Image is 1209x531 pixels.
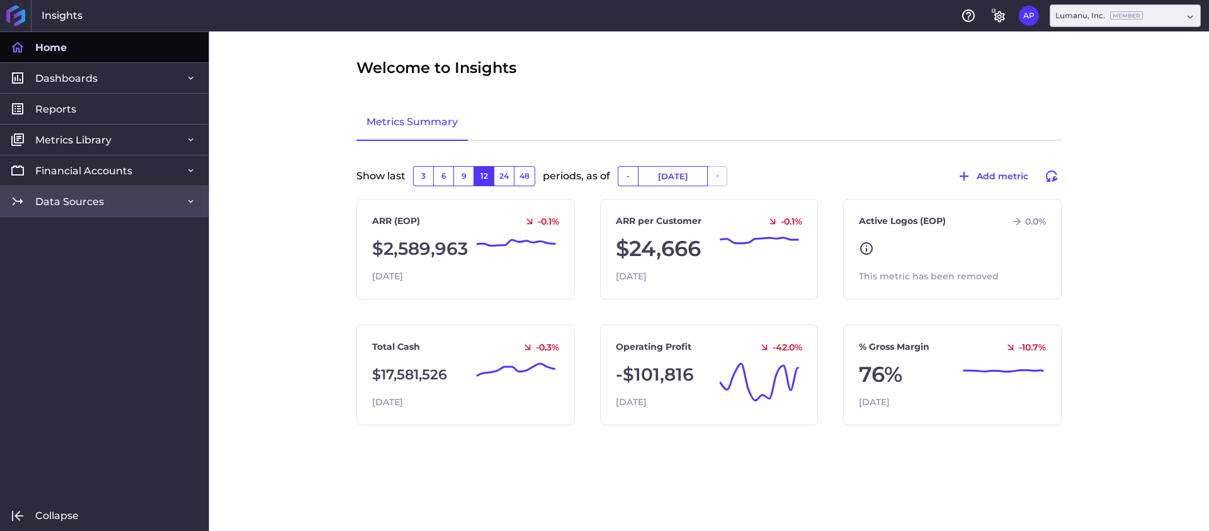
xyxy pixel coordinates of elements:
[1000,342,1046,353] div: -10.7 %
[35,164,132,177] span: Financial Accounts
[1110,11,1143,20] ins: Member
[951,166,1034,186] button: Add metric
[372,340,420,354] a: Total Cash
[958,6,979,26] button: Help
[453,166,474,186] button: 9
[35,41,67,54] span: Home
[989,6,1009,26] button: General Settings
[616,233,803,265] div: $24,666
[616,215,701,228] a: ARR per Customer
[517,342,559,353] div: -0.3 %
[474,166,494,186] button: 12
[372,233,559,265] div: $2,589,963
[754,342,802,353] div: -42.0 %
[859,215,946,228] a: Active Logos (EOP)
[356,104,468,141] a: Metrics Summary
[1050,4,1201,27] div: Dropdown select
[356,166,1062,199] div: Show last periods, as of
[356,57,516,79] span: Welcome to Insights
[35,72,98,85] span: Dashboards
[859,270,1046,283] div: This metric has been removed
[35,103,76,116] span: Reports
[372,215,420,228] a: ARR (EOP)
[639,167,707,186] input: Select Date
[519,216,559,227] div: -0.1 %
[616,359,803,391] div: -$101,816
[35,133,111,147] span: Metrics Library
[859,340,929,354] a: % Gross Margin
[413,166,433,186] button: 3
[35,195,104,208] span: Data Sources
[762,216,802,227] div: -0.1 %
[433,166,453,186] button: 6
[1006,216,1046,227] div: 0.0 %
[1019,6,1039,26] button: User Menu
[616,340,691,354] a: Operating Profit
[372,359,559,391] div: $17,581,526
[1055,10,1143,21] div: Lumanu, Inc.
[859,359,1046,391] div: 76%
[618,166,638,186] button: -
[35,509,79,522] span: Collapse
[494,166,514,186] button: 24
[514,166,535,186] button: 48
